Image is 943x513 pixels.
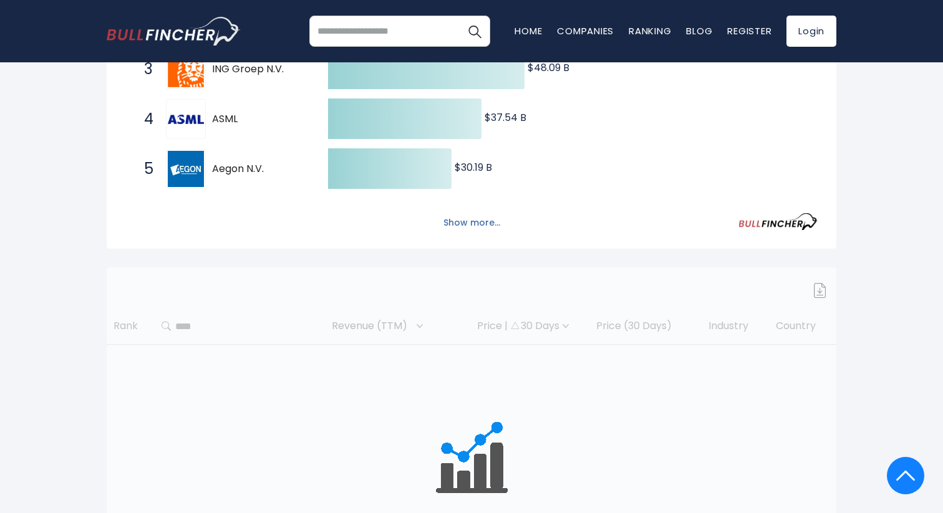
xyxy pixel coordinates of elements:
[168,51,204,87] img: ING Groep N.V.
[786,16,836,47] a: Login
[677,307,704,319] a: Sign in
[485,110,526,125] text: $37.54 B
[557,24,614,37] a: Companies
[436,213,508,233] button: Show more...
[138,108,150,130] span: 4
[212,113,306,126] span: ASML
[455,160,492,175] text: $30.19 B
[168,115,204,125] img: ASML
[459,16,490,47] button: Search
[138,158,150,180] span: 5
[138,59,150,80] span: 3
[107,17,241,46] a: Go to homepage
[107,17,241,46] img: bullfincher logo
[212,63,306,76] span: ING Groep N.V.
[528,60,569,75] text: $48.09 B
[168,151,204,187] img: Aegon N.V.
[212,163,306,176] span: Aegon N.V.
[515,24,542,37] a: Home
[629,24,671,37] a: Ranking
[727,24,771,37] a: Register
[686,24,712,37] a: Blog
